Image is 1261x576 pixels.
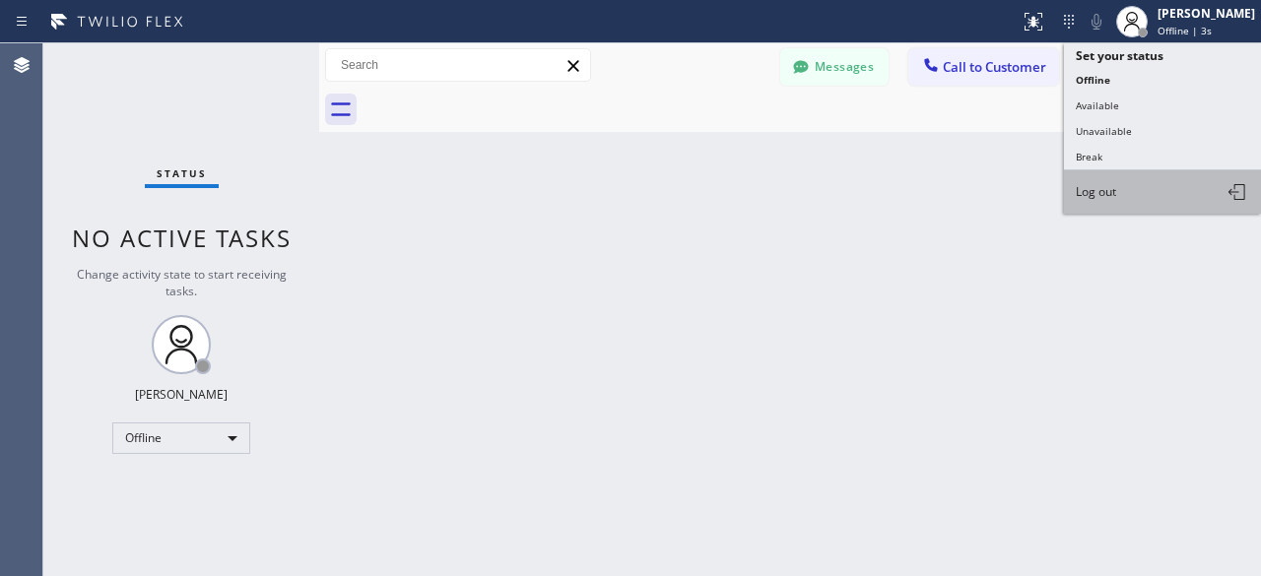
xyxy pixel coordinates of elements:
span: Call to Customer [943,58,1046,76]
span: Change activity state to start receiving tasks. [77,266,287,299]
button: Call to Customer [908,48,1059,86]
span: Offline | 3s [1158,24,1212,37]
span: Status [157,166,207,180]
div: Offline [112,422,250,454]
span: No active tasks [72,222,292,254]
button: Mute [1083,8,1110,35]
input: Search [326,49,590,81]
div: [PERSON_NAME] [1158,5,1255,22]
div: [PERSON_NAME] [135,386,228,403]
button: Messages [780,48,889,86]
